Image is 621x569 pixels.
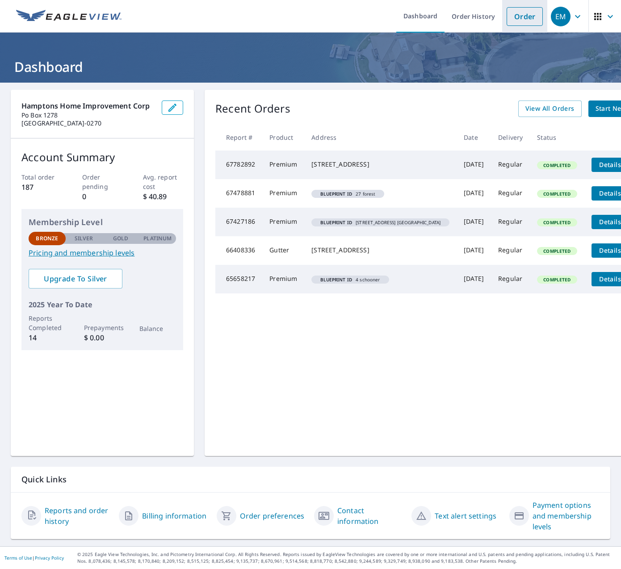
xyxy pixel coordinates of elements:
a: Terms of Use [4,555,32,561]
p: $ 40.89 [143,191,184,202]
span: Completed [538,191,576,197]
td: [DATE] [457,265,491,293]
th: Delivery [491,124,530,151]
th: Product [262,124,304,151]
p: 0 [82,191,123,202]
a: Pricing and membership levels [29,247,176,258]
a: Upgrade To Silver [29,269,122,289]
td: Premium [262,265,304,293]
span: 4 schooner [315,277,385,282]
a: Billing information [142,510,206,521]
p: Hamptons Home improvement Corp [21,100,155,111]
p: $ 0.00 [84,332,121,343]
a: Privacy Policy [35,555,64,561]
em: Blueprint ID [320,220,352,225]
p: Quick Links [21,474,600,485]
a: Text alert settings [435,510,496,521]
p: Platinum [143,234,172,243]
p: Membership Level [29,216,176,228]
td: Regular [491,208,530,236]
p: Account Summary [21,149,183,165]
p: 14 [29,332,66,343]
span: Completed [538,219,576,226]
a: View All Orders [518,100,582,117]
td: [DATE] [457,179,491,208]
span: 27 forest [315,192,381,196]
p: Reports Completed [29,314,66,332]
span: Completed [538,162,576,168]
td: [DATE] [457,236,491,265]
td: Regular [491,265,530,293]
td: Premium [262,208,304,236]
td: Regular [491,179,530,208]
p: Balance [139,324,176,333]
td: Regular [491,151,530,179]
a: Reports and order history [45,505,112,527]
td: 66408336 [215,236,262,265]
div: EM [551,7,571,26]
p: Total order [21,172,62,182]
th: Status [530,124,584,151]
td: 67427186 [215,208,262,236]
a: Order [507,7,543,26]
td: 67782892 [215,151,262,179]
span: [STREET_ADDRESS] [GEOGRAPHIC_DATA] [315,220,446,225]
td: 65658217 [215,265,262,293]
td: [DATE] [457,208,491,236]
p: © 2025 Eagle View Technologies, Inc. and Pictometry International Corp. All Rights Reserved. Repo... [77,551,617,565]
p: Gold [113,234,128,243]
th: Date [457,124,491,151]
p: 2025 Year To Date [29,299,176,310]
p: Bronze [36,234,58,243]
span: Completed [538,248,576,254]
p: | [4,555,64,561]
div: [STREET_ADDRESS] [311,160,449,169]
span: Completed [538,276,576,283]
td: Premium [262,179,304,208]
td: [DATE] [457,151,491,179]
p: Recent Orders [215,100,290,117]
td: Gutter [262,236,304,265]
img: EV Logo [16,10,122,23]
p: Prepayments [84,323,121,332]
p: Po Box 1278 [21,111,155,119]
a: Contact information [337,505,404,527]
h1: Dashboard [11,58,610,76]
span: Upgrade To Silver [36,274,115,284]
a: Order preferences [240,510,305,521]
a: Payment options and membership levels [533,500,600,532]
th: Report # [215,124,262,151]
p: [GEOGRAPHIC_DATA]-0270 [21,119,155,127]
em: Blueprint ID [320,192,352,196]
p: Silver [75,234,93,243]
th: Address [304,124,457,151]
p: 187 [21,182,62,192]
p: Order pending [82,172,123,191]
td: Premium [262,151,304,179]
p: Avg. report cost [143,172,184,191]
em: Blueprint ID [320,277,352,282]
td: Regular [491,236,530,265]
div: [STREET_ADDRESS] [311,246,449,255]
td: 67478881 [215,179,262,208]
span: View All Orders [525,103,575,114]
